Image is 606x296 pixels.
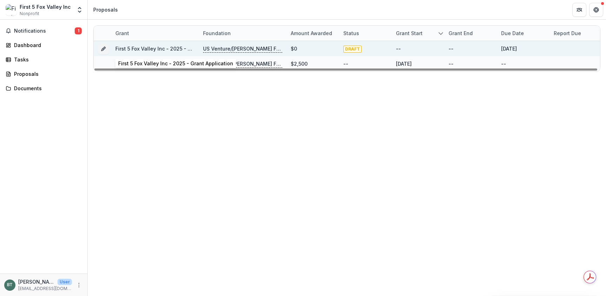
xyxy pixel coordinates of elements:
[589,3,603,17] button: Get Help
[115,46,230,52] a: First 5 Fox Valley Inc - 2025 - Grant Application
[449,45,453,52] div: --
[550,29,585,37] div: Report Due
[396,45,401,52] div: --
[287,29,336,37] div: Amount awarded
[115,61,280,67] a: First 5 Fox Valley Inc - 2025 - Out of Cycle Sponsorship Application
[7,283,13,287] div: Barb Tengesdal
[291,45,297,52] div: $0
[339,29,363,37] div: Status
[3,83,85,94] a: Documents
[14,56,79,63] div: Tasks
[339,26,392,41] div: Status
[58,279,72,285] p: User
[6,4,17,15] img: First 5 Fox Valley Inc
[449,60,453,67] div: --
[199,26,287,41] div: Foundation
[203,45,282,53] p: US Venture/[PERSON_NAME] Family Foundation
[14,41,79,49] div: Dashboard
[501,45,517,52] div: [DATE]
[14,28,75,34] span: Notifications
[287,26,339,41] div: Amount awarded
[75,27,82,34] span: 1
[501,60,506,67] div: --
[90,5,121,15] nav: breadcrumb
[111,26,199,41] div: Grant
[14,85,79,92] div: Documents
[199,29,235,37] div: Foundation
[3,39,85,51] a: Dashboard
[392,26,444,41] div: Grant start
[14,70,79,78] div: Proposals
[3,54,85,65] a: Tasks
[203,60,282,68] p: US Venture/[PERSON_NAME] Family Foundation
[75,281,83,289] button: More
[444,26,497,41] div: Grant end
[20,11,39,17] span: Nonprofit
[3,25,85,37] button: Notifications1
[291,60,308,67] div: $2,500
[550,26,602,41] div: Report Due
[343,46,362,53] span: DRAFT
[396,60,412,67] div: [DATE]
[438,31,444,36] svg: sorted descending
[93,6,118,13] div: Proposals
[3,68,85,80] a: Proposals
[497,26,550,41] div: Due Date
[111,29,133,37] div: Grant
[444,29,477,37] div: Grant end
[343,60,348,67] div: --
[20,3,71,11] div: First 5 Fox Valley Inc
[18,278,55,285] p: [PERSON_NAME]
[75,3,85,17] button: Open entity switcher
[18,285,72,292] p: [EMAIL_ADDRESS][DOMAIN_NAME]
[98,43,109,54] button: Grant ea3523ad-4330-4200-9f51-fcae202ba9ce
[572,3,586,17] button: Partners
[392,29,427,37] div: Grant start
[497,29,528,37] div: Due Date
